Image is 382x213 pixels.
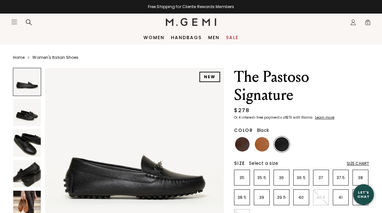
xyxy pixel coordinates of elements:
[333,175,348,180] p: 37.5
[254,195,269,200] p: 39
[234,175,250,180] p: 35
[166,18,217,26] img: M.Gemi
[234,107,249,114] div: $278
[333,195,348,200] p: 41
[274,195,289,200] p: 39.5
[13,160,41,187] img: The Pastoso Signature
[249,160,278,166] span: Select a size
[275,137,289,152] img: Black
[314,116,334,120] a: Learn more
[235,137,250,152] img: Chocolate
[171,35,202,40] a: Handbags
[347,161,369,166] div: Size Chart
[294,175,309,180] p: 36.5
[234,128,253,133] h2: Color
[234,195,250,200] p: 38.5
[353,175,368,180] p: 38
[274,175,289,180] p: 36
[257,127,269,133] span: Black
[13,55,25,60] a: Home
[365,20,371,27] span: 0
[11,19,17,25] button: Open site menu
[13,129,41,157] img: The Pastoso Signature
[199,72,220,82] div: NEW
[226,35,239,40] a: Sale
[286,115,292,120] klarna-placement-style-amount: $70
[234,68,369,104] h1: The Pastoso Signature
[313,175,329,180] p: 37
[313,195,329,200] p: 40.5
[13,99,41,126] img: The Pastoso Signature
[293,115,314,120] klarna-placement-style-body: with Klarna
[234,161,245,166] h2: Size
[234,115,286,120] klarna-placement-style-body: Or 4 interest-free payments of
[294,195,309,200] p: 40
[315,115,334,120] klarna-placement-style-cta: Learn more
[208,35,219,40] a: Men
[254,175,269,180] p: 35.5
[353,190,374,198] div: Let's Chat
[255,137,269,152] img: Tan
[32,55,78,60] a: Women's Italian Shoes
[143,35,164,40] a: Women
[353,195,368,200] p: 42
